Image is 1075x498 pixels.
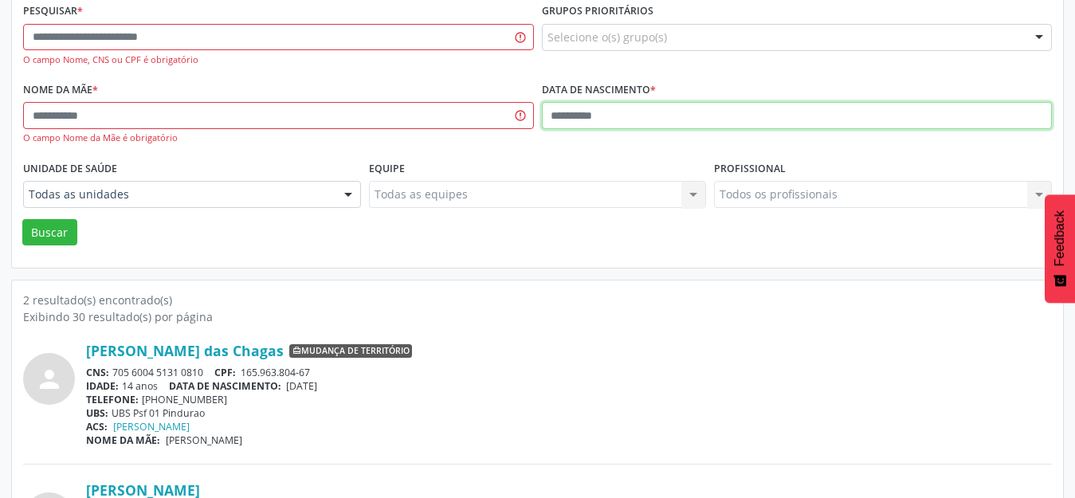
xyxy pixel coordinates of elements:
div: [PHONE_NUMBER] [86,393,1052,406]
a: [PERSON_NAME] das Chagas [86,342,284,359]
a: [PERSON_NAME] [113,420,190,433]
i: person [35,365,64,394]
span: DATA DE NASCIMENTO: [169,379,281,393]
label: Equipe [369,156,405,181]
div: 14 anos [86,379,1052,393]
div: O campo Nome, CNS ou CPF é obrigatório [23,53,534,67]
span: Feedback [1053,210,1067,266]
label: Unidade de saúde [23,156,117,181]
span: ACS: [86,420,108,433]
span: TELEFONE: [86,393,139,406]
span: IDADE: [86,379,119,393]
button: Feedback - Mostrar pesquisa [1045,194,1075,303]
div: 705 6004 5131 0810 [86,366,1052,379]
span: Mudança de território [289,344,412,359]
span: [DATE] [286,379,317,393]
span: [PERSON_NAME] [166,433,242,447]
div: 2 resultado(s) encontrado(s) [23,292,1052,308]
span: CNS: [86,366,109,379]
span: NOME DA MÃE: [86,433,160,447]
div: O campo Nome da Mãe é obrigatório [23,131,534,145]
span: UBS: [86,406,108,420]
label: Profissional [714,156,786,181]
span: 165.963.804-67 [241,366,310,379]
button: Buscar [22,219,77,246]
label: Data de nascimento [542,78,656,103]
span: CPF: [214,366,236,379]
span: Todas as unidades [29,186,328,202]
div: Exibindo 30 resultado(s) por página [23,308,1052,325]
span: Selecione o(s) grupo(s) [547,29,667,45]
div: UBS Psf 01 Pindurao [86,406,1052,420]
label: Nome da mãe [23,78,98,103]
